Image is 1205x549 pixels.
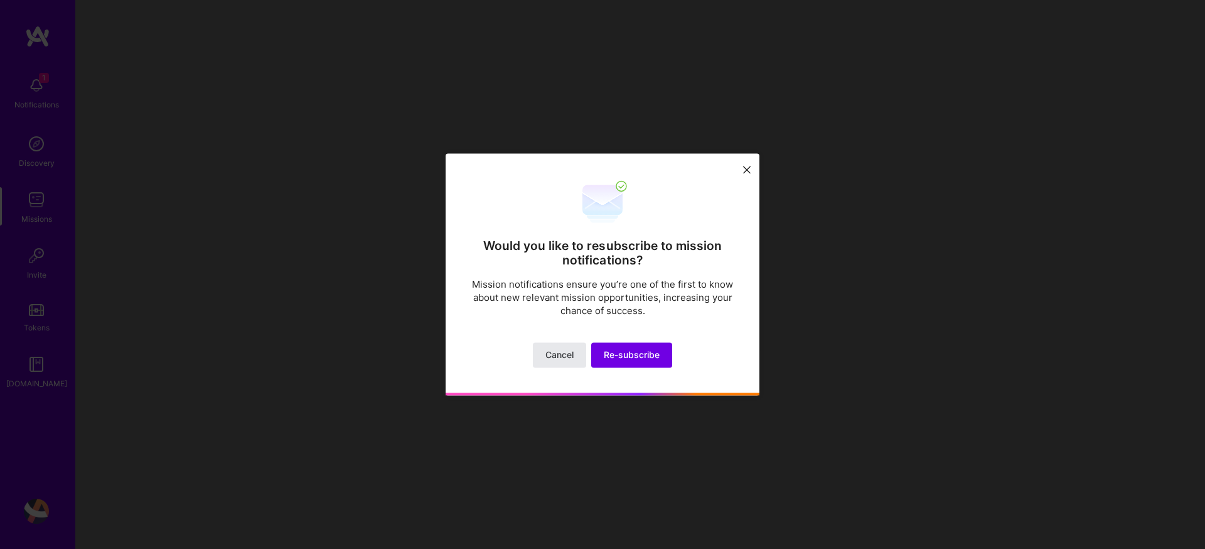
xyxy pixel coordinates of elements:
button: Cancel [533,343,586,368]
span: Cancel [545,349,574,362]
h2: Would you like to resubscribe to mission notifications? [471,239,734,268]
img: re-subscribe [577,178,628,229]
button: Re-subscribe [591,343,672,368]
span: Re-subscribe [604,349,660,362]
p: Mission notifications ensure you’re one of the first to know about new relevant mission opportuni... [471,278,734,318]
i: icon Close [743,166,751,173]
